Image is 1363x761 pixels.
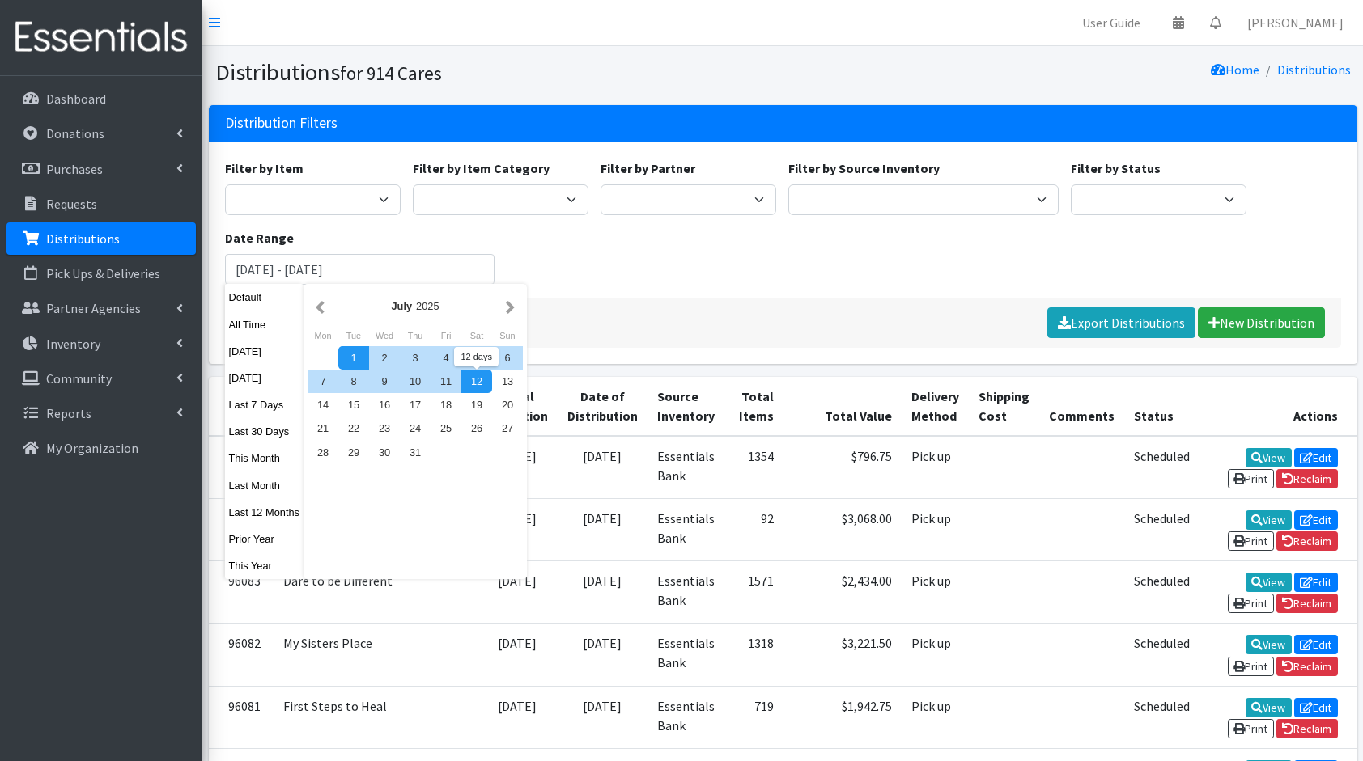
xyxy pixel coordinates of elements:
td: First Steps to Heal [274,686,477,748]
td: [DATE] [558,561,648,624]
td: $3,068.00 [783,498,902,560]
label: Filter by Item [225,159,304,178]
button: Last Month [225,474,304,497]
div: 31 [400,441,431,464]
td: [DATE] [477,561,558,624]
th: Delivery Method [902,377,969,436]
div: 20 [492,393,523,416]
a: Home [1211,61,1259,78]
td: 1354 [724,436,783,499]
div: 23 [369,416,400,440]
td: 96081 [209,686,274,748]
th: ID [209,377,274,436]
a: Edit [1294,573,1338,592]
a: Edit [1294,510,1338,530]
td: Essentials Bank [648,436,724,499]
a: Reclaim [1276,531,1338,551]
div: 28 [308,441,338,464]
a: View [1246,698,1292,717]
a: Export Distributions [1047,307,1195,338]
div: 25 [431,416,461,440]
div: 11 [431,370,461,393]
a: Print [1228,657,1274,676]
td: Scheduled [1124,686,1200,748]
div: 7 [308,370,338,393]
a: Pick Ups & Deliveries [6,257,196,290]
label: Filter by Partner [601,159,695,178]
div: 16 [369,393,400,416]
a: Inventory [6,328,196,360]
a: New Distribution [1198,307,1325,338]
img: HumanEssentials [6,11,196,65]
td: [DATE] [477,624,558,686]
p: Distributions [46,230,120,247]
div: Sunday [492,325,523,346]
td: 96083 [209,561,274,624]
a: Purchases [6,153,196,185]
label: Filter by Source Inventory [788,159,940,178]
div: Monday [308,325,338,346]
td: 96084 [209,498,274,560]
label: Filter by Item Category [413,159,550,178]
div: 27 [492,416,523,440]
p: Pick Ups & Deliveries [46,265,160,281]
a: Print [1228,469,1274,488]
td: Scheduled [1124,624,1200,686]
a: My Organization [6,432,196,464]
input: January 1, 2011 - December 31, 2011 [225,254,495,285]
h1: Distributions [215,58,777,87]
div: 19 [461,393,492,416]
div: Saturday [461,325,492,346]
td: Scheduled [1124,436,1200,499]
a: Reclaim [1276,594,1338,613]
a: Community [6,362,196,395]
p: Community [46,370,112,387]
a: Reclaim [1276,719,1338,738]
td: Essentials Bank [648,624,724,686]
td: Pick up [902,498,969,560]
label: Date Range [225,228,294,247]
div: 12 [461,370,492,393]
div: 29 [338,441,369,464]
button: [DATE] [225,366,304,390]
td: [DATE] [558,686,648,748]
td: [DATE] [558,624,648,686]
td: 1571 [724,561,783,624]
a: Reports [6,397,196,429]
div: 10 [400,370,431,393]
div: Tuesday [338,325,369,346]
td: $2,434.00 [783,561,902,624]
td: $3,221.50 [783,624,902,686]
div: 3 [400,346,431,370]
th: Comments [1039,377,1124,436]
p: My Organization [46,440,138,456]
button: Last 30 Days [225,420,304,443]
td: $796.75 [783,436,902,499]
th: Date of Distribution [558,377,648,436]
button: [DATE] [225,340,304,363]
a: View [1246,573,1292,592]
div: 18 [431,393,461,416]
small: for 914 Cares [340,61,442,85]
td: Dare to be Different [274,561,477,624]
div: 1 [338,346,369,370]
a: View [1246,448,1292,467]
p: Requests [46,196,97,212]
th: Source Inventory [648,377,724,436]
div: 15 [338,393,369,416]
td: Essentials Bank [648,561,724,624]
a: Edit [1294,698,1338,717]
td: 96085 [209,436,274,499]
div: 9 [369,370,400,393]
th: Shipping Cost [969,377,1039,436]
td: Scheduled [1124,561,1200,624]
td: Pick up [902,436,969,499]
div: 26 [461,416,492,440]
td: 719 [724,686,783,748]
div: 4 [431,346,461,370]
a: Print [1228,594,1274,613]
div: 17 [400,393,431,416]
td: $1,942.75 [783,686,902,748]
a: Edit [1294,635,1338,654]
p: Donations [46,125,104,142]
